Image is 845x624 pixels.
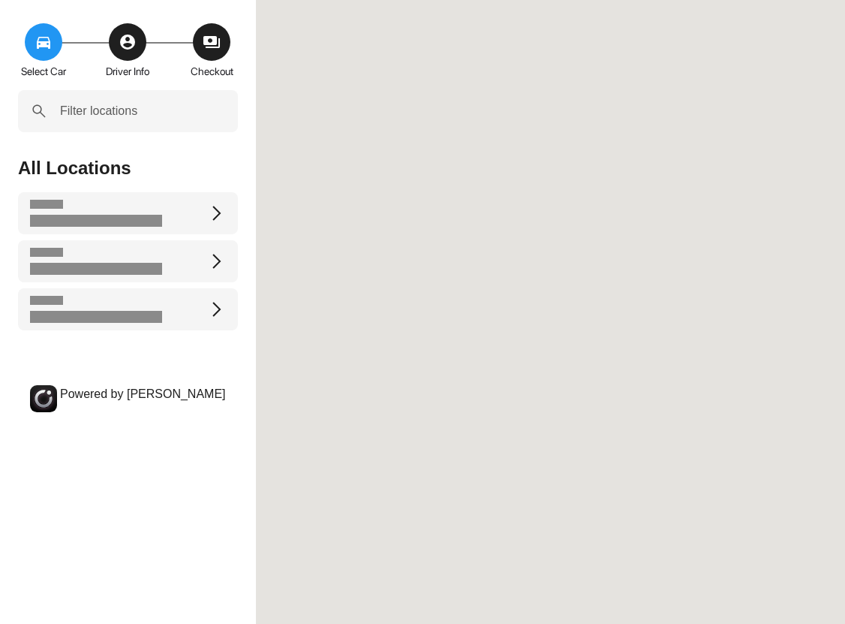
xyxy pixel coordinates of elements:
span: Powered by [PERSON_NAME] [60,385,226,412]
h2: All Locations [18,156,238,180]
span: directions_car [35,33,53,51]
label: Filter locations [60,102,137,120]
span: payments [203,33,221,51]
div: Driver Info [98,65,157,78]
div: Select Car [14,65,73,78]
div: Checkout [182,65,241,78]
span: account_circle [119,33,137,51]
